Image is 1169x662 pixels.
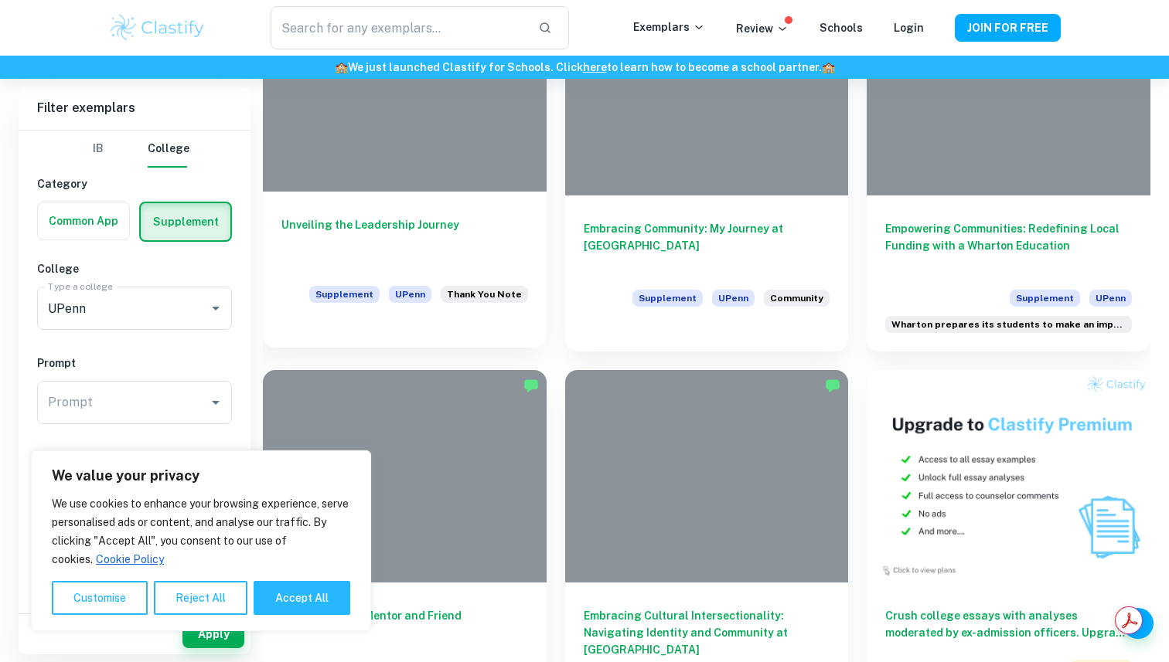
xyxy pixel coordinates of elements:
button: JOIN FOR FREE [955,14,1061,42]
button: Apply [182,620,244,648]
span: Thank You Note [447,287,522,301]
h6: We just launched Clastify for Schools. Click to learn how to become a school partner. [3,59,1166,76]
p: Exemplars [633,19,705,36]
h6: Empowering Communities: Redefining Local Funding with a Wharton Education [885,220,1132,271]
div: We value your privacy [31,450,371,631]
span: 🏫 [335,61,348,73]
span: Community [770,291,823,305]
img: Clastify logo [108,12,206,43]
button: Supplement [141,203,230,240]
a: Cookie Policy [95,552,165,566]
a: Login [894,22,924,34]
p: Review [736,20,789,37]
span: Supplement [632,290,703,307]
button: College [148,131,189,168]
button: Accept All [254,581,350,615]
h6: Filter exemplars [19,87,250,130]
button: IB [80,131,117,168]
h6: Crush college essays with analyses moderated by ex-admission officers. Upgrade now [885,607,1132,641]
span: 🏫 [822,61,835,73]
input: Search for any exemplars... [271,6,526,49]
p: We value your privacy [52,467,350,485]
div: Write a short thank-you note to someone you have not yet thanked and would like to acknowledge. (... [441,286,528,312]
img: Marked [523,378,539,393]
div: Filter type choice [80,131,189,168]
span: UPenn [712,290,755,307]
span: UPenn [389,286,431,303]
h6: Gratitude for a Mentor and Friend [281,607,528,658]
button: Reject All [154,581,247,615]
h6: Unveiling the Leadership Journey [281,216,528,267]
h6: Major [37,449,232,466]
span: Wharton prepares its students to make an impact by applying business method [891,317,1126,331]
button: Open [205,297,227,319]
img: Marked [825,378,840,393]
label: Type a college [48,280,112,293]
a: here [583,61,607,73]
button: Open [205,392,227,413]
h6: Prompt [37,355,232,372]
span: UPenn [1089,290,1132,307]
div: How will you explore community at Penn? Consider how Penn will help shape your perspective, and h... [764,290,830,316]
button: Customise [52,581,148,615]
div: Wharton prepares its students to make an impact by applying business methods and economic theory ... [885,316,1132,333]
img: Thumbnail [867,370,1150,582]
a: Schools [820,22,863,34]
p: We use cookies to enhance your browsing experience, serve personalised ads or content, and analys... [52,494,350,569]
button: Common App [38,202,129,239]
h6: Embracing Community: My Journey at [GEOGRAPHIC_DATA] [584,220,830,271]
h6: Embracing Cultural Intersectionality: Navigating Identity and Community at [GEOGRAPHIC_DATA] [584,607,830,658]
span: Supplement [1010,290,1080,307]
h6: Category [37,175,232,192]
span: Supplement [309,286,380,303]
h6: College [37,260,232,277]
